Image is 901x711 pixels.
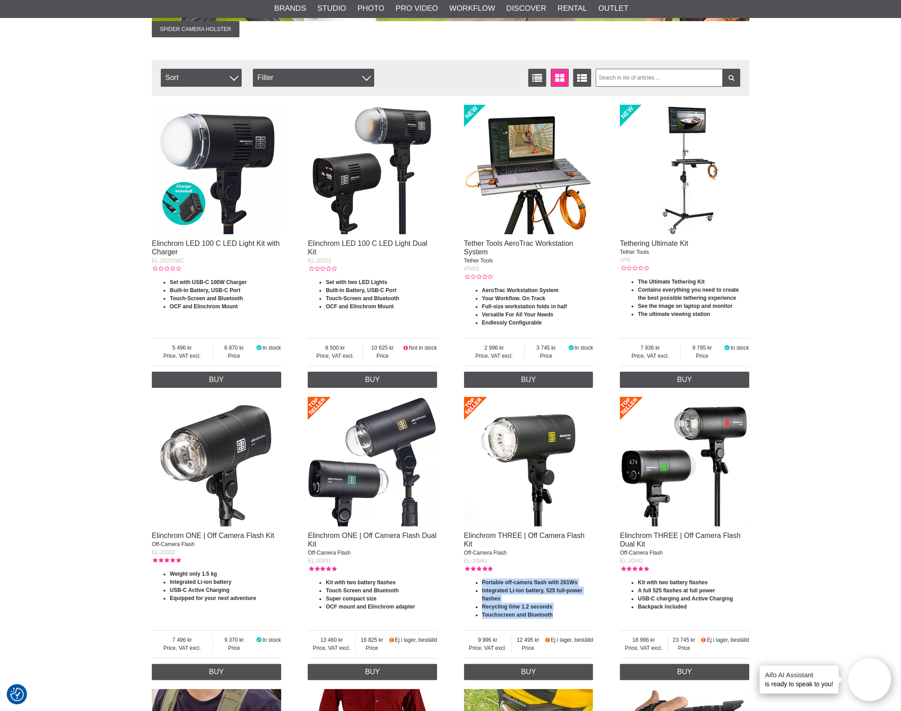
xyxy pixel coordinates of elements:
[326,595,376,602] strong: Super compact size
[528,69,546,87] a: List
[10,688,24,701] img: Revisit consent button
[152,664,281,680] a: Buy
[598,3,628,14] a: Outlet
[620,565,649,573] div: Customer rating: 5.00
[620,664,749,680] a: Buy
[356,636,388,644] span: 16 825
[10,686,24,702] button: Consent Preferences
[308,240,427,256] a: Elinchrom LED 100 C LED Light Dual Kit
[620,372,749,388] a: Buy
[638,595,733,602] strong: USB-C charging and Active Charging
[308,105,437,234] img: Elinchrom LED 100 C LED Light Dual Kit
[170,287,240,293] strong: Built-in Battery, USB-C Port
[213,344,256,352] span: 6 870
[668,644,700,652] span: Price
[255,637,262,643] i: In stock
[213,636,256,644] span: 9 370
[620,257,631,263] span: UTK
[668,636,700,644] span: 23 745
[638,587,715,594] strong: A full 525 flashes at full power
[482,579,578,586] strong: Portable off-camera flash with 261Ws
[506,3,546,14] a: Discover
[525,344,567,352] span: 3 745
[464,664,593,680] a: Buy
[262,637,281,643] span: In stock
[620,264,649,272] div: Customer rating: 0
[620,636,667,644] span: 18 996
[464,636,512,644] span: 9 996
[170,587,230,593] strong: USB-C Active Charging
[308,372,437,388] a: Buy
[681,344,724,352] span: 9 795
[464,397,593,526] img: Elinchrom THREE | Off Camera Flash Kit
[464,550,507,556] span: Off-Camera Flash
[551,637,593,643] span: Ej i lager, beställd
[152,21,239,37] span: Spider Camera Holster
[464,240,573,256] a: Tether Tools AeroTrac Workstation System
[358,3,384,14] a: Photo
[730,345,749,351] span: In stock
[409,345,437,351] span: Not in stock
[326,604,415,610] strong: OCF mount and Elinchrom adapter
[170,595,256,601] strong: Equipped for your next adventure
[308,265,336,273] div: Customer rating: 0
[308,558,331,564] span: EL-20931
[620,344,680,352] span: 7 836
[308,532,437,548] a: Elinchrom ONE | Off Camera Flash Dual Kit
[356,644,388,652] span: Price
[152,549,175,555] span: EL-20932
[308,344,362,352] span: 8 500
[326,279,387,285] strong: Set with two LED Lights
[638,279,704,285] strong: The Ultimate Tethering Kit
[482,311,553,318] strong: Versatile For All Your Needs
[308,664,437,680] a: Buy
[152,541,194,547] span: Off-Camera Flash
[308,258,331,264] span: EL-20202
[464,344,525,352] span: 2 996
[326,579,395,586] strong: Kit with two battery flashes
[464,258,493,264] span: Tether Tools
[388,637,395,643] i: Soon in Stock
[396,3,438,14] a: Pro Video
[317,3,346,14] a: Studio
[152,644,212,652] span: Price, VAT excl.
[620,550,662,556] span: Off-Camera Flash
[620,240,688,247] a: Tethering Ultimate Kit
[482,320,542,326] strong: Endlessly Configurable
[152,265,181,273] div: Customer rating: 0
[152,240,280,256] a: Elinchrom LED 100 C LED Light Kit with Charger
[707,637,749,643] span: Ej i lager, beställd
[512,636,544,644] span: 12 495
[326,303,393,310] strong: OCF and Elinchrom Mount
[620,558,643,564] span: EL-20942
[255,345,262,351] i: In stock
[308,352,362,360] span: Price, VAT excl.
[363,344,402,352] span: 10 625
[308,397,437,526] img: Elinchrom ONE | Off Camera Flash Dual Kit
[326,295,399,302] strong: Touch-Screen and Bluetooth
[574,345,593,351] span: In stock
[567,345,574,351] i: In stock
[449,3,495,14] a: Workflow
[161,69,242,87] span: Sort
[274,3,306,14] a: Brands
[638,311,710,317] strong: The ultimate viewing station
[681,352,724,360] span: Price
[152,372,281,388] a: Buy
[170,571,217,577] strong: Weight only 1.5 kg
[638,579,707,586] strong: Kit with two battery flashes
[551,69,569,87] a: Window
[482,604,552,610] strong: Recycling time 1.2 seconds
[308,565,336,573] div: Customer rating: 5.00
[557,3,587,14] a: Rental
[620,397,749,526] img: Elinchrom THREE | Off Camera Flash Dual Kit
[402,345,409,351] i: Not in stock
[620,532,741,548] a: Elinchrom THREE | Off Camera Flash Dual Kit
[464,532,585,548] a: Elinchrom THREE | Off Camera Flash Kit
[152,258,184,264] span: EL-20201WC
[596,69,741,87] input: Search in list of articles ...
[170,279,247,285] strong: Set with USB-C 100W Charger
[482,587,583,602] strong: Integrated Li-Ion battery, 525 full-power flashes
[152,352,212,360] span: Price, VAT excl.
[308,636,355,644] span: 13 460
